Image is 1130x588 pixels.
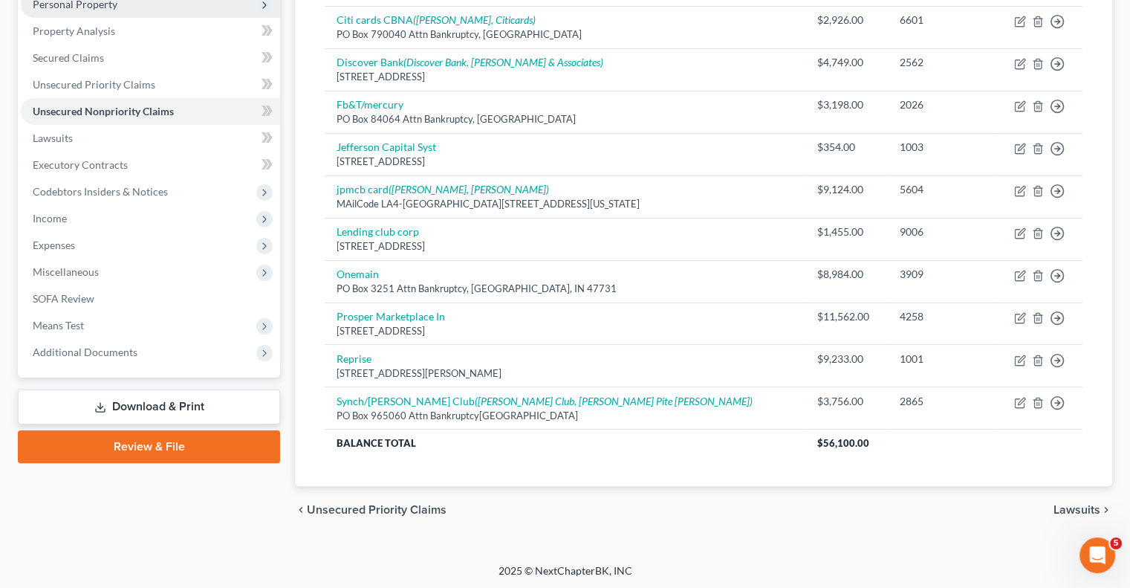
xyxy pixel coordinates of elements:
[21,45,280,71] a: Secured Claims
[403,56,603,68] i: (Discover Bank, [PERSON_NAME] & Associates)
[18,390,280,424] a: Download & Print
[900,267,983,282] div: 3909
[337,155,793,169] div: [STREET_ADDRESS]
[33,346,137,358] span: Additional Documents
[337,239,793,253] div: [STREET_ADDRESS]
[337,352,371,365] a: Reprise
[33,239,75,251] span: Expenses
[337,197,793,211] div: MAilCode LA4-[GEOGRAPHIC_DATA][STREET_ADDRESS][US_STATE]
[389,183,549,196] i: ([PERSON_NAME], [PERSON_NAME])
[900,309,983,324] div: 4258
[817,182,876,197] div: $9,124.00
[817,394,876,409] div: $3,756.00
[337,282,793,296] div: PO Box 3251 Attn Bankruptcy, [GEOGRAPHIC_DATA], IN 47731
[33,132,73,144] span: Lawsuits
[337,56,603,68] a: Discover Bank(Discover Bank, [PERSON_NAME] & Associates)
[337,225,419,238] a: Lending club corp
[337,140,436,153] a: Jefferson Capital Syst
[1110,537,1122,549] span: 5
[325,430,805,456] th: Balance Total
[33,78,155,91] span: Unsecured Priority Claims
[817,267,876,282] div: $8,984.00
[337,324,793,338] div: [STREET_ADDRESS]
[337,98,403,111] a: Fb&T/mercury
[21,152,280,178] a: Executory Contracts
[817,224,876,239] div: $1,455.00
[337,268,379,280] a: Onemain
[900,182,983,197] div: 5604
[21,125,280,152] a: Lawsuits
[337,409,793,423] div: PO Box 965060 Attn Bankruptcy[GEOGRAPHIC_DATA]
[900,140,983,155] div: 1003
[33,51,104,64] span: Secured Claims
[21,71,280,98] a: Unsecured Priority Claims
[900,55,983,70] div: 2562
[33,158,128,171] span: Executory Contracts
[337,13,536,26] a: Citi cards CBNA([PERSON_NAME], Citicards)
[817,437,869,449] span: $56,100.00
[33,212,67,224] span: Income
[1053,504,1112,516] button: Lawsuits chevron_right
[337,395,753,407] a: Synch/[PERSON_NAME] Club([PERSON_NAME] Club, [PERSON_NAME] Pite [PERSON_NAME])
[295,504,447,516] button: chevron_left Unsecured Priority Claims
[817,97,876,112] div: $3,198.00
[33,105,174,117] span: Unsecured Nonpriority Claims
[337,183,549,196] a: jpmcb card([PERSON_NAME], [PERSON_NAME])
[33,265,99,278] span: Miscellaneous
[1079,537,1115,573] iframe: Intercom live chat
[1053,504,1100,516] span: Lawsuits
[18,430,280,463] a: Review & File
[900,97,983,112] div: 2026
[817,309,876,324] div: $11,562.00
[817,352,876,366] div: $9,233.00
[33,292,94,305] span: SOFA Review
[337,70,793,84] div: [STREET_ADDRESS]
[33,319,84,332] span: Means Test
[475,395,753,407] i: ([PERSON_NAME] Club, [PERSON_NAME] Pite [PERSON_NAME])
[817,13,876,28] div: $2,926.00
[900,13,983,28] div: 6601
[33,25,115,37] span: Property Analysis
[21,285,280,312] a: SOFA Review
[817,55,876,70] div: $4,749.00
[337,366,793,381] div: [STREET_ADDRESS][PERSON_NAME]
[21,98,280,125] a: Unsecured Nonpriority Claims
[21,18,280,45] a: Property Analysis
[33,185,168,198] span: Codebtors Insiders & Notices
[307,504,447,516] span: Unsecured Priority Claims
[337,112,793,126] div: PO Box 84064 Attn Bankruptcy, [GEOGRAPHIC_DATA]
[413,13,536,26] i: ([PERSON_NAME], Citicards)
[337,28,793,42] div: PO Box 790040 Attn Bankruptcy, [GEOGRAPHIC_DATA]
[900,394,983,409] div: 2865
[900,224,983,239] div: 9006
[295,504,307,516] i: chevron_left
[900,352,983,366] div: 1001
[817,140,876,155] div: $354.00
[1100,504,1112,516] i: chevron_right
[337,310,445,323] a: Prosper Marketplace In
